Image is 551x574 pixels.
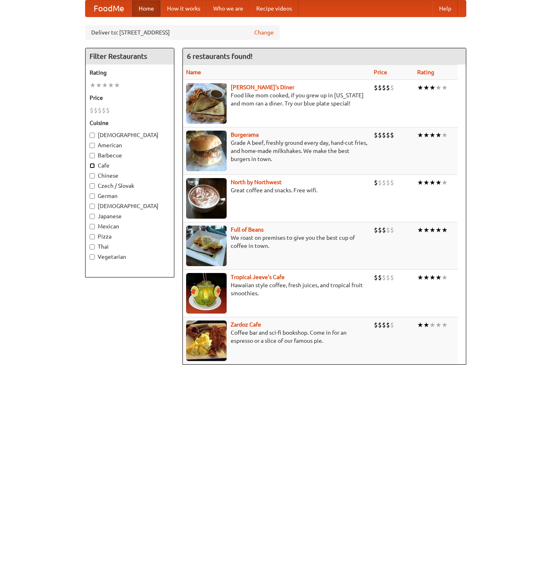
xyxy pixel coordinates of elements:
[429,273,435,282] li: ★
[382,83,386,92] li: $
[186,234,367,250] p: We roast on premises to give you the best cup of coffee in town.
[429,226,435,234] li: ★
[186,91,367,107] p: Food like mom cooked, if you grew up in [US_STATE] and mom ran a diner. Try our blue plate special!
[90,224,95,229] input: Mexican
[417,131,423,140] li: ★
[423,226,429,234] li: ★
[442,131,448,140] li: ★
[102,106,106,115] li: $
[132,0,161,17] a: Home
[429,83,435,92] li: ★
[161,0,207,17] a: How it works
[386,178,390,187] li: $
[90,232,170,241] label: Pizza
[207,0,250,17] a: Who we are
[186,131,227,171] img: burgerama.jpg
[374,69,387,75] a: Price
[231,131,259,138] a: Burgerama
[90,183,95,189] input: Czech / Slovak
[382,320,386,329] li: $
[102,81,108,90] li: ★
[435,320,442,329] li: ★
[374,83,378,92] li: $
[90,173,95,178] input: Chinese
[90,253,170,261] label: Vegetarian
[417,273,423,282] li: ★
[254,28,274,37] a: Change
[90,161,170,170] label: Cafe
[85,25,280,40] div: Deliver to: [STREET_ADDRESS]
[417,69,434,75] a: Rating
[378,83,382,92] li: $
[374,178,378,187] li: $
[417,226,423,234] li: ★
[90,81,96,90] li: ★
[90,243,170,251] label: Thai
[108,81,114,90] li: ★
[382,178,386,187] li: $
[442,273,448,282] li: ★
[423,273,429,282] li: ★
[90,94,170,102] h5: Price
[390,83,394,92] li: $
[90,119,170,127] h5: Cuisine
[186,178,227,219] img: north.jpg
[90,222,170,230] label: Mexican
[390,320,394,329] li: $
[390,226,394,234] li: $
[187,52,253,60] ng-pluralize: 6 restaurants found!
[442,320,448,329] li: ★
[386,131,390,140] li: $
[186,139,367,163] p: Grade A beef, freshly ground every day, hand-cut fries, and home-made milkshakes. We make the bes...
[378,273,382,282] li: $
[186,281,367,297] p: Hawaiian style coffee, fresh juices, and tropical fruit smoothies.
[90,133,95,138] input: [DEMOGRAPHIC_DATA]
[90,244,95,249] input: Thai
[378,226,382,234] li: $
[90,212,170,220] label: Japanese
[429,178,435,187] li: ★
[114,81,120,90] li: ★
[186,329,367,345] p: Coffee bar and sci-fi bookshop. Come in for an espresso or a slice of our famous pie.
[231,179,282,185] a: North by Northwest
[94,106,98,115] li: $
[90,151,170,159] label: Barbecue
[417,320,423,329] li: ★
[106,106,110,115] li: $
[390,273,394,282] li: $
[386,273,390,282] li: $
[390,131,394,140] li: $
[186,69,201,75] a: Name
[382,131,386,140] li: $
[374,131,378,140] li: $
[90,234,95,239] input: Pizza
[442,178,448,187] li: ★
[374,273,378,282] li: $
[386,320,390,329] li: $
[90,69,170,77] h5: Rating
[90,193,95,199] input: German
[374,226,378,234] li: $
[231,274,285,280] b: Tropical Jeeve's Cafe
[382,226,386,234] li: $
[231,226,264,233] a: Full of Beans
[435,226,442,234] li: ★
[390,178,394,187] li: $
[442,83,448,92] li: ★
[250,0,298,17] a: Recipe videos
[386,226,390,234] li: $
[378,131,382,140] li: $
[186,186,367,194] p: Great coffee and snacks. Free wifi.
[423,320,429,329] li: ★
[96,81,102,90] li: ★
[90,163,95,168] input: Cafe
[435,178,442,187] li: ★
[378,320,382,329] li: $
[186,273,227,314] img: jeeves.jpg
[429,320,435,329] li: ★
[186,83,227,124] img: sallys.jpg
[98,106,102,115] li: $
